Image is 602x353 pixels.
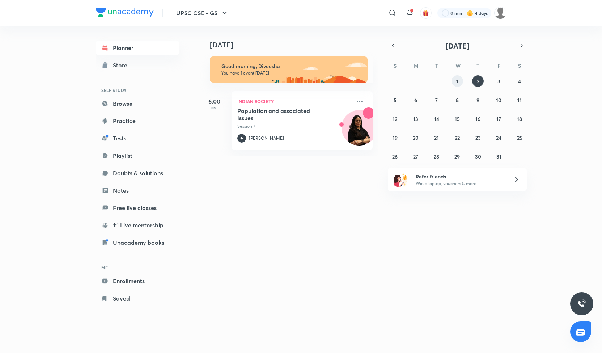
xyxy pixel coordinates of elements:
[475,134,481,141] abbr: October 23, 2025
[237,107,327,122] h5: Population and associated Issues
[96,261,179,274] h6: ME
[416,180,505,187] p: Win a laptop, vouchers & more
[451,113,463,125] button: October 15, 2025
[96,96,179,111] a: Browse
[475,153,481,160] abbr: October 30, 2025
[451,75,463,87] button: October 1, 2025
[476,62,479,69] abbr: Thursday
[96,84,179,96] h6: SELF STUDY
[237,123,351,130] p: Session 7
[393,115,397,122] abbr: October 12, 2025
[514,94,525,106] button: October 11, 2025
[494,7,506,19] img: Diveesha Deevela
[472,113,484,125] button: October 16, 2025
[96,8,154,17] img: Company Logo
[455,134,460,141] abbr: October 22, 2025
[517,115,522,122] abbr: October 18, 2025
[394,62,397,69] abbr: Sunday
[420,7,432,19] button: avatar
[435,97,438,104] abbr: October 7, 2025
[96,114,179,128] a: Practice
[455,115,460,122] abbr: October 15, 2025
[514,132,525,143] button: October 25, 2025
[414,62,418,69] abbr: Monday
[431,113,442,125] button: October 14, 2025
[517,97,522,104] abbr: October 11, 2025
[414,97,417,104] abbr: October 6, 2025
[518,62,521,69] abbr: Saturday
[200,97,229,106] h5: 6:00
[497,62,500,69] abbr: Friday
[472,94,484,106] button: October 9, 2025
[96,274,179,288] a: Enrollments
[451,132,463,143] button: October 22, 2025
[210,56,368,83] img: morning
[431,151,442,162] button: October 28, 2025
[394,172,408,187] img: referral
[413,153,418,160] abbr: October 27, 2025
[237,97,351,106] p: Indian Society
[342,114,377,149] img: Avatar
[392,153,398,160] abbr: October 26, 2025
[493,75,505,87] button: October 3, 2025
[410,151,421,162] button: October 27, 2025
[394,97,397,104] abbr: October 5, 2025
[423,10,429,16] img: avatar
[221,70,361,76] p: You have 1 event [DATE]
[493,151,505,162] button: October 31, 2025
[96,131,179,146] a: Tests
[496,97,501,104] abbr: October 10, 2025
[413,134,419,141] abbr: October 20, 2025
[476,97,479,104] abbr: October 9, 2025
[577,299,586,308] img: ttu
[493,94,505,106] button: October 10, 2025
[96,41,179,55] a: Planner
[456,97,459,104] abbr: October 8, 2025
[518,78,521,85] abbr: October 4, 2025
[416,173,505,180] h6: Refer friends
[455,62,461,69] abbr: Wednesday
[431,94,442,106] button: October 7, 2025
[514,113,525,125] button: October 18, 2025
[497,78,500,85] abbr: October 3, 2025
[393,134,398,141] abbr: October 19, 2025
[221,63,361,70] h6: Good morning, Diveesha
[172,6,233,20] button: UPSC CSE - GS
[434,115,439,122] abbr: October 14, 2025
[472,151,484,162] button: October 30, 2025
[113,61,132,70] div: Store
[389,151,401,162] button: October 26, 2025
[96,148,179,163] a: Playlist
[389,94,401,106] button: October 5, 2025
[496,115,501,122] abbr: October 17, 2025
[96,8,154,18] a: Company Logo
[410,94,421,106] button: October 6, 2025
[451,94,463,106] button: October 8, 2025
[514,75,525,87] button: October 4, 2025
[477,78,479,85] abbr: October 2, 2025
[493,132,505,143] button: October 24, 2025
[434,153,439,160] abbr: October 28, 2025
[472,75,484,87] button: October 2, 2025
[96,218,179,232] a: 1:1 Live mentorship
[435,62,438,69] abbr: Tuesday
[446,41,469,51] span: [DATE]
[496,134,501,141] abbr: October 24, 2025
[96,201,179,215] a: Free live classes
[496,153,501,160] abbr: October 31, 2025
[517,134,522,141] abbr: October 25, 2025
[389,132,401,143] button: October 19, 2025
[493,113,505,125] button: October 17, 2025
[454,153,460,160] abbr: October 29, 2025
[472,132,484,143] button: October 23, 2025
[410,113,421,125] button: October 13, 2025
[456,78,458,85] abbr: October 1, 2025
[96,58,179,72] a: Store
[200,106,229,110] p: PM
[96,235,179,250] a: Unacademy books
[398,41,517,51] button: [DATE]
[431,132,442,143] button: October 21, 2025
[434,134,439,141] abbr: October 21, 2025
[451,151,463,162] button: October 29, 2025
[96,291,179,306] a: Saved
